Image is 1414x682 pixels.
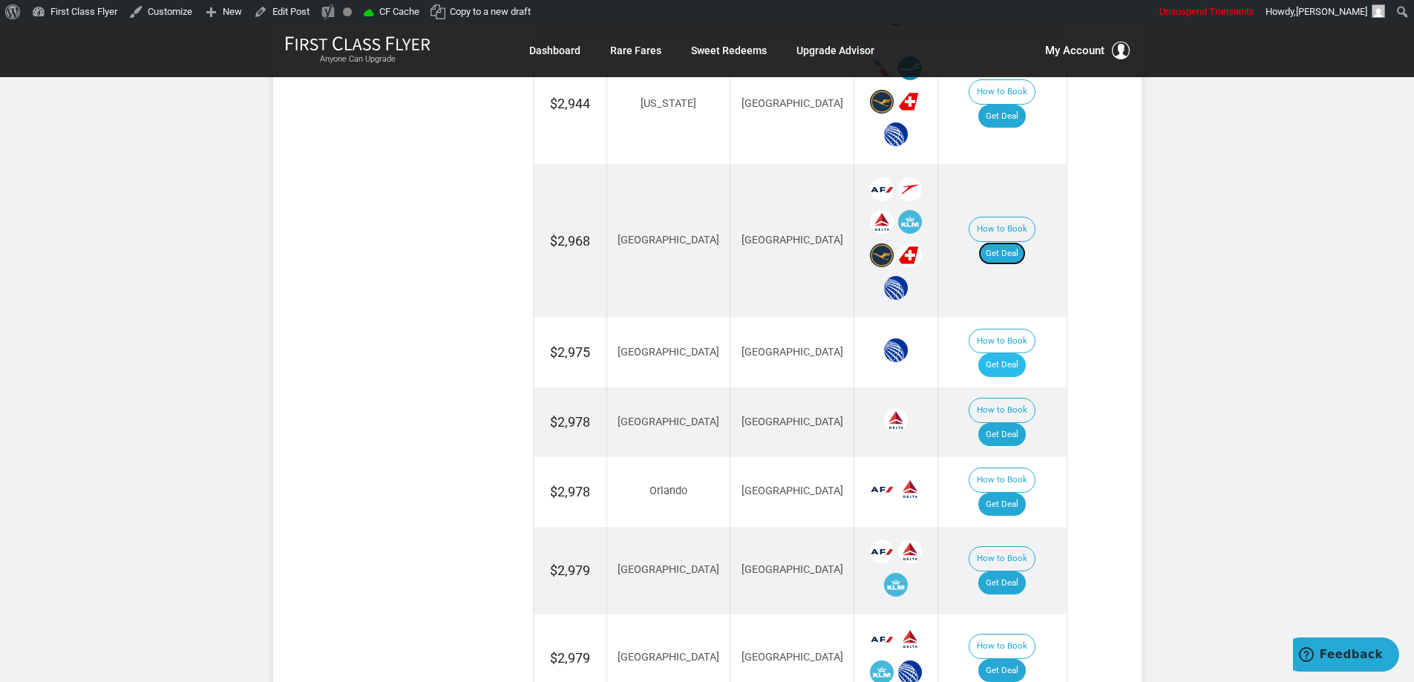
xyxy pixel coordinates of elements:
iframe: Opens a widget where you can find more information [1293,637,1399,675]
span: [GEOGRAPHIC_DATA] [742,416,843,428]
span: $2,979 [550,650,590,666]
button: How to Book [969,398,1035,423]
a: Get Deal [978,353,1026,377]
span: [GEOGRAPHIC_DATA] [742,97,843,110]
a: Dashboard [529,37,580,64]
span: United [884,122,908,146]
span: [GEOGRAPHIC_DATA] [742,234,843,246]
span: United [884,338,908,362]
span: [GEOGRAPHIC_DATA] [618,651,719,663]
span: [PERSON_NAME] [1296,6,1367,17]
span: [US_STATE] [641,97,696,110]
span: KLM [884,573,908,597]
span: [GEOGRAPHIC_DATA] [742,346,843,358]
span: Lufthansa [870,90,894,114]
a: Upgrade Advisor [796,37,874,64]
button: How to Book [969,217,1035,242]
span: $2,979 [550,563,590,578]
span: Austrian Airlines‎ [898,177,922,201]
span: $2,978 [550,484,590,499]
span: $2,975 [550,344,590,360]
button: How to Book [969,546,1035,571]
span: Swiss [898,90,922,114]
span: [GEOGRAPHIC_DATA] [742,651,843,663]
span: Delta Airlines [870,210,894,234]
span: [GEOGRAPHIC_DATA] [618,563,719,576]
span: My Account [1045,42,1104,59]
a: Get Deal [978,423,1026,447]
button: How to Book [969,634,1035,659]
a: Get Deal [978,493,1026,517]
button: How to Book [969,329,1035,354]
span: Air France [870,477,894,501]
button: My Account [1045,42,1130,59]
span: [GEOGRAPHIC_DATA] [742,485,843,497]
span: Delta Airlines [898,627,922,651]
button: How to Book [969,79,1035,105]
button: How to Book [969,468,1035,493]
span: [GEOGRAPHIC_DATA] [742,563,843,576]
span: $2,978 [550,414,590,430]
a: Get Deal [978,571,1026,595]
a: First Class FlyerAnyone Can Upgrade [285,36,431,65]
img: First Class Flyer [285,36,431,51]
span: [GEOGRAPHIC_DATA] [618,416,719,428]
a: Rare Fares [610,37,661,64]
span: KLM [898,210,922,234]
a: Sweet Redeems [691,37,767,64]
a: Get Deal [978,105,1026,128]
span: Unsuspend Transients [1159,6,1254,17]
span: $2,944 [550,96,590,111]
span: United [884,276,908,300]
span: Air France [870,177,894,201]
span: Delta Airlines [884,408,908,432]
span: Air France [870,540,894,563]
span: Air France [870,627,894,651]
a: Get Deal [978,242,1026,266]
span: [GEOGRAPHIC_DATA] [618,234,719,246]
span: Swiss [898,243,922,267]
span: [GEOGRAPHIC_DATA] [618,346,719,358]
small: Anyone Can Upgrade [285,54,431,65]
span: Delta Airlines [898,540,922,563]
span: Delta Airlines [898,477,922,501]
span: Orlando [649,485,687,497]
span: Lufthansa [870,243,894,267]
span: $2,968 [550,233,590,249]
